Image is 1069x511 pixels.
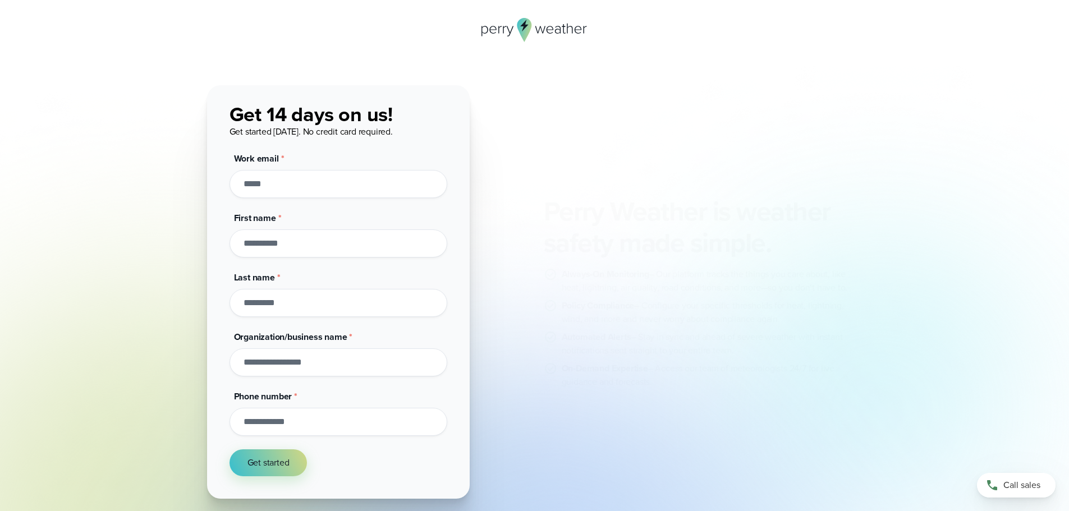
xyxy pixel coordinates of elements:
span: First name [234,211,276,224]
span: Organization/business name [234,330,347,343]
span: Get started [DATE]. No credit card required. [230,125,393,138]
a: Call sales [977,473,1056,498]
span: Get started [247,456,290,469]
span: Get 14 days on us! [230,99,393,129]
span: Call sales [1003,478,1040,492]
span: Phone number [234,390,292,403]
span: Last name [234,271,275,284]
button: Get started [230,449,308,476]
span: Work email [234,152,279,165]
